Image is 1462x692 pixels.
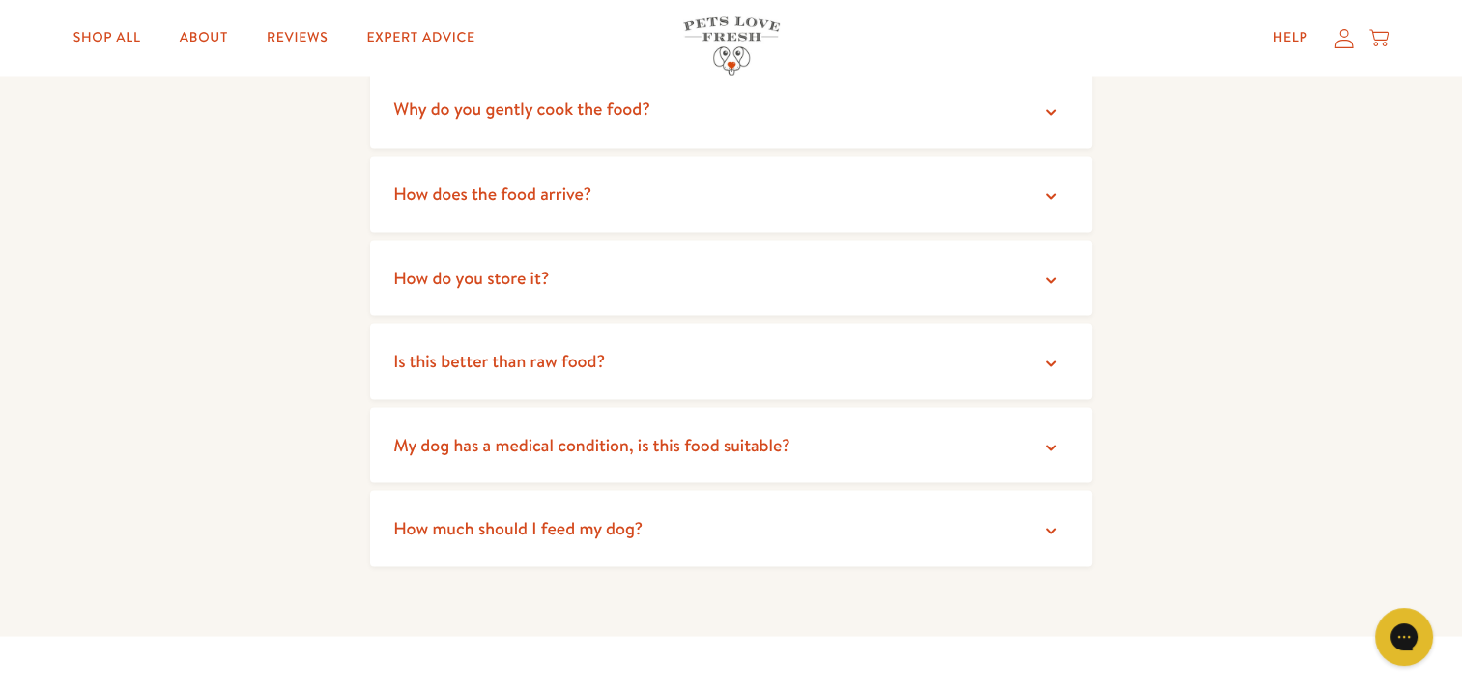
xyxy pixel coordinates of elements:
[683,17,780,76] img: Pets Love Fresh
[251,19,343,58] a: Reviews
[370,240,1092,316] summary: How do you store it?
[393,181,591,205] span: How does the food arrive?
[1365,601,1443,673] iframe: Gorgias live chat messenger
[393,348,605,372] span: Is this better than raw food?
[164,19,244,58] a: About
[370,72,1092,148] summary: Why do you gently cook the food?
[393,515,643,539] span: How much should I feed my dog?
[393,97,650,121] span: Why do you gently cook the food?
[351,19,490,58] a: Expert Advice
[370,407,1092,483] summary: My dog has a medical condition, is this food suitable?
[58,19,157,58] a: Shop All
[370,323,1092,399] summary: Is this better than raw food?
[393,265,549,289] span: How do you store it?
[393,432,789,456] span: My dog has a medical condition, is this food suitable?
[1257,19,1324,58] a: Help
[370,156,1092,232] summary: How does the food arrive?
[370,490,1092,566] summary: How much should I feed my dog?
